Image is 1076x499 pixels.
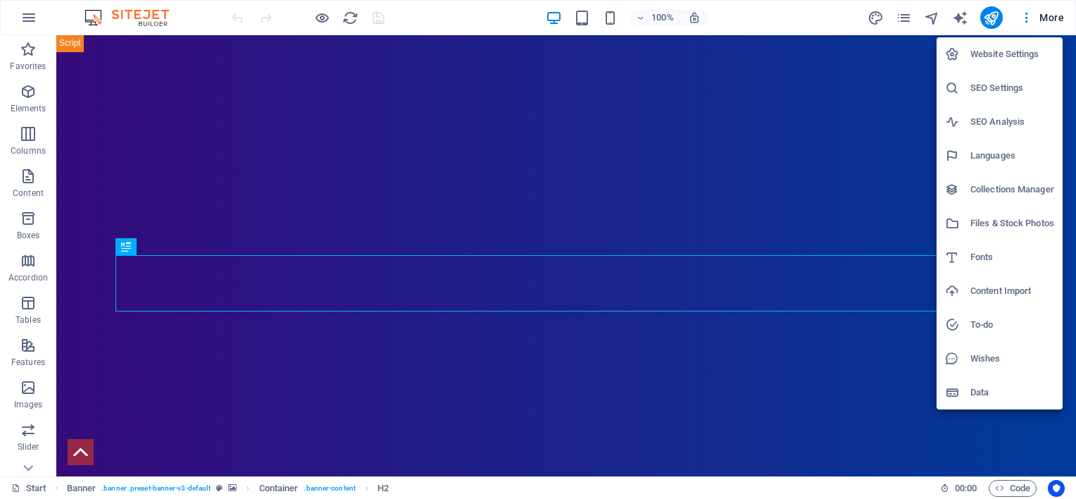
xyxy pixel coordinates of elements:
[970,249,1054,266] h6: Fonts
[970,283,1054,300] h6: Content Import
[970,316,1054,333] h6: To-do
[970,80,1054,97] h6: SEO Settings
[970,384,1054,401] h6: Data
[970,350,1054,367] h6: Wishes
[970,181,1054,198] h6: Collections Manager
[970,46,1054,63] h6: Website Settings
[970,147,1054,164] h6: Languages
[970,113,1054,130] h6: SEO Analysis
[970,215,1054,232] h6: Files & Stock Photos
